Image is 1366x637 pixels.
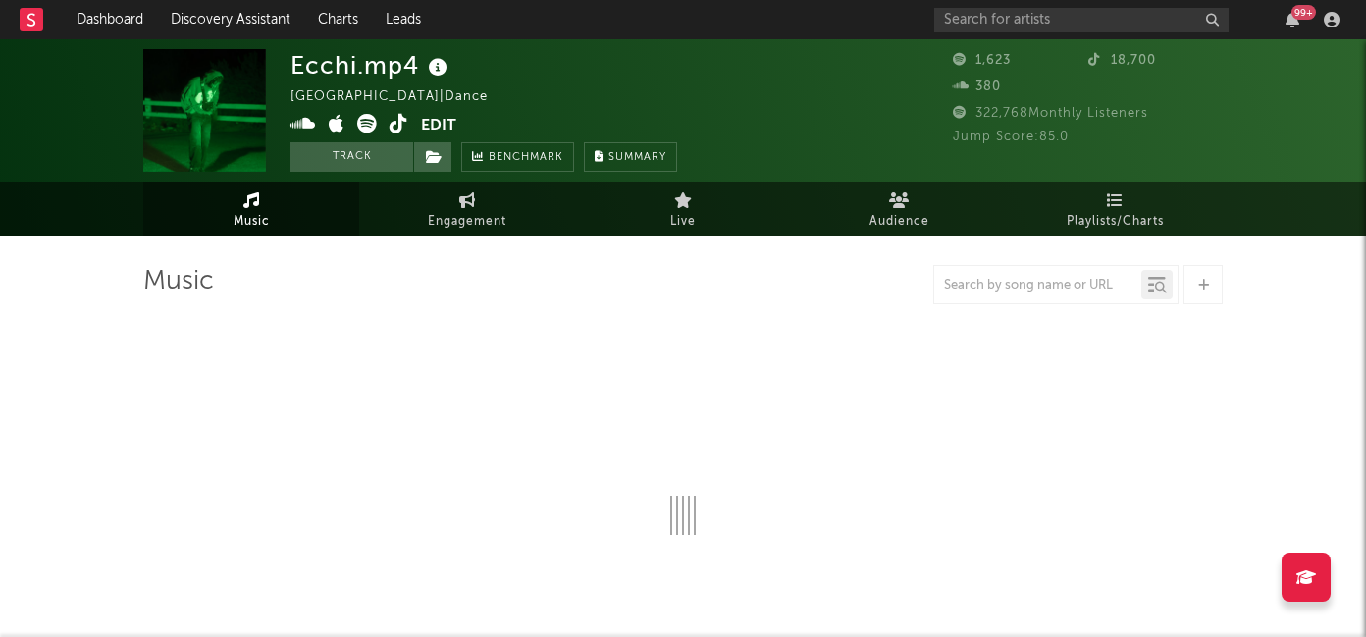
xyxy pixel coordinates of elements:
div: Ecchi.mp4 [290,49,452,81]
span: Summary [608,152,666,163]
a: Music [143,182,359,236]
span: Engagement [428,210,506,234]
a: Benchmark [461,142,574,172]
span: Benchmark [489,146,563,170]
span: 322,768 Monthly Listeners [953,107,1148,120]
button: Edit [421,114,456,138]
input: Search for artists [934,8,1229,32]
span: Music [234,210,270,234]
a: Audience [791,182,1007,236]
button: 99+ [1286,12,1299,27]
div: 99 + [1291,5,1316,20]
a: Engagement [359,182,575,236]
span: 380 [953,80,1001,93]
a: Live [575,182,791,236]
span: Audience [869,210,929,234]
span: Jump Score: 85.0 [953,131,1069,143]
input: Search by song name or URL [934,278,1141,293]
span: 18,700 [1088,54,1156,67]
button: Track [290,142,413,172]
span: 1,623 [953,54,1011,67]
span: Live [670,210,696,234]
button: Summary [584,142,677,172]
a: Playlists/Charts [1007,182,1223,236]
span: Playlists/Charts [1067,210,1164,234]
div: [GEOGRAPHIC_DATA] | Dance [290,85,510,109]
